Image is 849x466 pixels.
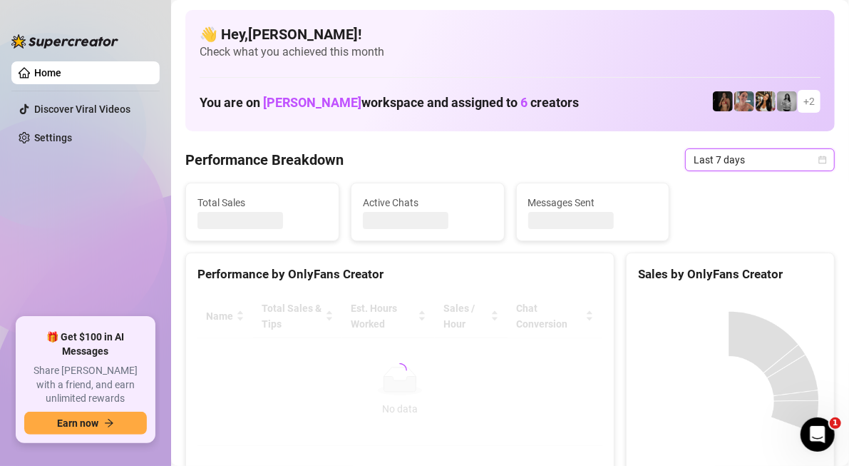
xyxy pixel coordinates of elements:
[197,265,602,284] div: Performance by OnlyFans Creator
[830,417,841,429] span: 1
[57,417,98,429] span: Earn now
[528,195,658,211] span: Messages Sent
[34,103,130,115] a: Discover Viral Videos
[34,132,72,143] a: Settings
[520,95,528,110] span: 6
[263,95,361,110] span: [PERSON_NAME]
[24,412,147,435] button: Earn nowarrow-right
[200,24,820,44] h4: 👋 Hey, [PERSON_NAME] !
[694,149,826,171] span: Last 7 days
[638,265,823,284] div: Sales by OnlyFans Creator
[803,93,815,109] span: + 2
[713,91,733,111] img: D
[393,363,407,378] span: loading
[734,91,754,111] img: YL
[200,44,820,60] span: Check what you achieved this month
[818,156,827,164] span: calendar
[363,195,493,211] span: Active Chats
[24,364,147,406] span: Share [PERSON_NAME] with a friend, and earn unlimited rewards
[34,67,61,78] a: Home
[801,417,835,452] iframe: Intercom live chat
[11,34,118,49] img: logo-BBDzfeDw.svg
[104,418,114,428] span: arrow-right
[777,91,797,111] img: A
[200,95,579,111] h1: You are on workspace and assigned to creators
[185,150,344,170] h4: Performance Breakdown
[197,195,327,211] span: Total Sales
[24,330,147,358] span: 🎁 Get $100 in AI Messages
[756,91,776,111] img: AD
